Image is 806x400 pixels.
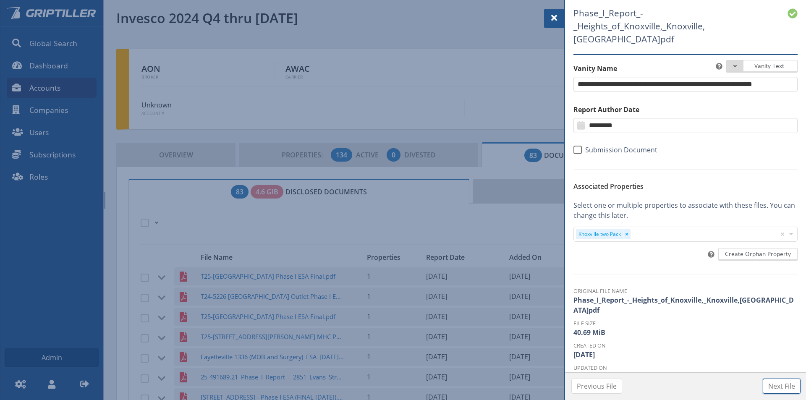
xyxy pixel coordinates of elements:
span: Submission Document [582,146,657,154]
dd: 40.69 MiB [573,327,798,337]
dd: [DATE] [573,350,798,360]
span: Previous File [577,381,617,391]
span: Phase_I_Report_-_Heights_of_Knoxville,_Knoxville,[GEOGRAPHIC_DATA]pdf [573,7,759,46]
dt: Updated On [573,364,798,372]
button: Previous File [571,379,622,394]
span: Vanity Text [744,62,791,70]
h6: Associated Properties [573,183,798,190]
button: Create Orphan Property [718,248,798,261]
dt: File Size [573,319,798,327]
span: Next File [768,381,795,391]
label: Report Author Date [573,105,798,115]
label: Vanity Name [573,63,798,73]
dd: Phase_I_Report_-_Heights_of_Knoxville,_Knoxville,[GEOGRAPHIC_DATA]pdf [573,295,798,315]
p: Select one or multiple properties to associate with these files. You can change this later. [573,200,798,220]
button: Next File [763,379,801,394]
dt: Original File Name [573,287,798,295]
dt: Created On [573,342,798,350]
button: Vanity Text [726,60,798,73]
div: Clear all [778,227,787,241]
div: Knoxville two Pack [578,230,621,238]
span: Create Orphan Property [725,250,791,258]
